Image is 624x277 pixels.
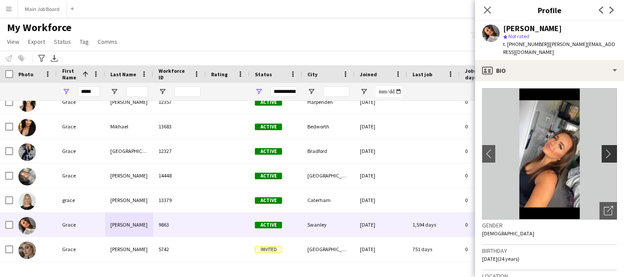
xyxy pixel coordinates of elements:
a: Status [50,36,74,47]
span: t. [PHONE_NUMBER] [503,41,549,47]
app-action-btn: Export XLSX [49,53,60,64]
img: Grace Mikhael [18,119,36,136]
span: City [307,71,317,78]
h3: Birthday [482,247,617,255]
input: Workforce ID Filter Input [174,86,201,97]
h3: Profile [475,4,624,16]
button: Open Filter Menu [307,88,315,96]
div: 0 [460,188,517,212]
div: 13683 [153,114,206,138]
div: Bio [475,60,624,81]
div: 12327 [153,139,206,163]
input: Joined Filter Input [376,86,402,97]
div: [PERSON_NAME] [503,25,562,32]
span: Active [255,148,282,155]
span: Not rated [508,33,529,39]
div: 5742 [153,237,206,261]
div: [PERSON_NAME] [105,237,153,261]
span: | [PERSON_NAME][EMAIL_ADDRESS][DOMAIN_NAME] [503,41,615,55]
div: Bedworth [302,114,355,138]
button: Open Filter Menu [62,88,70,96]
div: 0 [460,237,517,261]
span: Workforce ID [159,67,190,81]
div: 12357 [153,90,206,114]
img: Crew avatar or photo [482,88,617,220]
span: Tag [80,38,89,46]
app-action-btn: Advanced filters [36,53,47,64]
div: [PERSON_NAME] [105,188,153,212]
span: [DEMOGRAPHIC_DATA] [482,230,534,237]
span: Status [54,38,71,46]
div: grace [57,188,105,212]
div: 9863 [153,213,206,237]
span: Comms [98,38,117,46]
a: Export [25,36,49,47]
div: 0 [460,139,517,163]
div: [GEOGRAPHIC_DATA] [302,237,355,261]
a: Comms [94,36,121,47]
div: [PERSON_NAME] [105,213,153,237]
div: 13379 [153,188,206,212]
div: 0 [460,114,517,138]
span: Status [255,71,272,78]
img: Grace Oxford [18,143,36,161]
div: [DATE] [355,188,407,212]
button: Main Job Board [18,0,67,18]
span: Active [255,124,282,130]
img: Grace Lambert [18,241,36,259]
div: Open photos pop-in [599,202,617,220]
span: My Workforce [7,21,71,34]
div: Grace [57,163,105,188]
div: Grace [57,237,105,261]
button: Open Filter Menu [110,88,118,96]
span: Active [255,99,282,106]
div: [DATE] [355,163,407,188]
span: Last job [412,71,432,78]
div: Grace [57,213,105,237]
div: 0 [460,163,517,188]
span: Photo [18,71,33,78]
input: Last Name Filter Input [126,86,148,97]
div: Grace [57,90,105,114]
a: Tag [76,36,92,47]
span: Active [255,222,282,228]
div: [DATE] [355,139,407,163]
img: Grace Wickham [18,217,36,234]
div: Caterham [302,188,355,212]
div: 751 days [407,237,460,261]
div: [DATE] [355,114,407,138]
span: Last Name [110,71,136,78]
input: First Name Filter Input [78,86,100,97]
span: Jobs (last 90 days) [465,67,501,81]
div: [GEOGRAPHIC_DATA] [105,139,153,163]
div: [PERSON_NAME] [105,163,153,188]
h3: Gender [482,221,617,229]
div: Mikhael [105,114,153,138]
a: View [4,36,23,47]
span: Joined [360,71,377,78]
div: Swanley [302,213,355,237]
img: grace stewart [18,192,36,210]
img: Grace Manley [18,94,36,112]
span: View [7,38,19,46]
div: [PERSON_NAME] [105,90,153,114]
span: Active [255,173,282,179]
div: Bradford [302,139,355,163]
div: 0 [460,90,517,114]
div: [DATE] [355,90,407,114]
div: 0 [460,213,517,237]
span: [DATE] (24 years) [482,256,519,262]
img: Grace Rothman [18,168,36,185]
input: City Filter Input [323,86,349,97]
span: Active [255,197,282,204]
span: Invited [255,246,282,253]
button: Open Filter Menu [360,88,368,96]
div: Harpenden [302,90,355,114]
div: Grace [57,139,105,163]
button: Open Filter Menu [255,88,263,96]
span: Rating [211,71,228,78]
button: Open Filter Menu [159,88,166,96]
div: 1,594 days [407,213,460,237]
div: [DATE] [355,213,407,237]
div: Grace [57,114,105,138]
